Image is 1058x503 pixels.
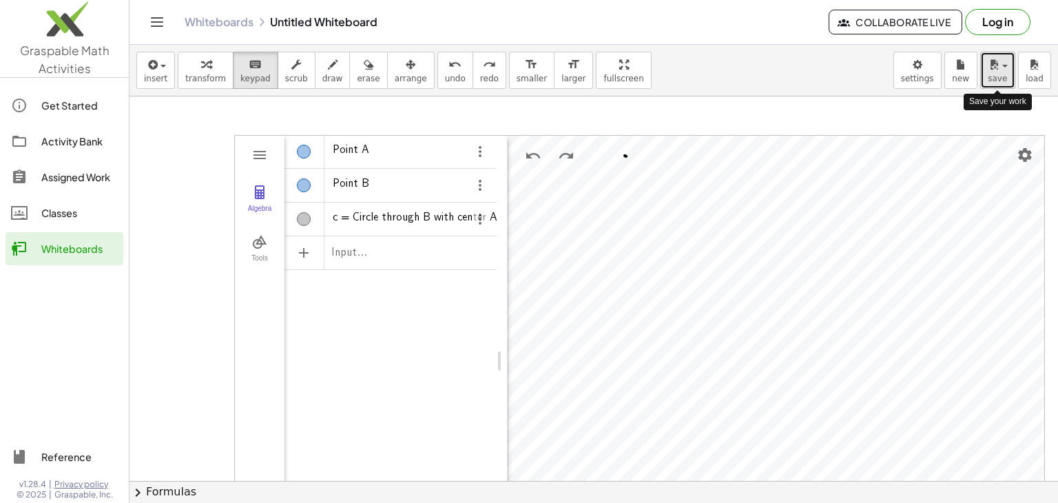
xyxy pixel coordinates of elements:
button: redoredo [473,52,506,89]
span: load [1026,74,1044,83]
a: Whiteboards [6,232,123,265]
a: Activity Bank [6,125,123,158]
button: Options [472,177,488,196]
button: Settings [1013,143,1037,167]
button: keyboardkeypad [233,52,278,89]
button: undoundo [437,52,473,89]
div: c = Circle through B with center A [331,211,497,225]
span: undo [445,74,466,83]
button: scrub [278,52,315,89]
div: Show / Hide Object [297,145,311,158]
i: format_size [525,57,538,73]
a: Privacy policy [54,479,113,490]
button: chevron_rightFormulas [129,481,1058,503]
a: Get Started [6,89,123,122]
a: Classes [6,196,123,229]
span: save [988,74,1007,83]
div: Input… [331,242,368,264]
span: chevron_right [129,484,146,501]
button: Redo [554,143,579,168]
button: format_sizelarger [554,52,593,89]
div: Tools [238,254,282,274]
button: Undo [521,143,546,168]
div: Show / Hide Object [297,212,311,226]
div: Get Started [41,97,118,114]
div: Assigned Work [41,169,118,185]
button: arrange [387,52,435,89]
button: fullscreen [596,52,651,89]
span: draw [322,74,343,83]
button: insert [136,52,175,89]
div: Reference [41,449,118,465]
span: | [49,489,52,500]
span: transform [185,74,226,83]
span: settings [901,74,934,83]
button: Collaborate Live [829,10,962,34]
button: Options [472,143,488,163]
span: insert [144,74,167,83]
div: Algebra [238,205,282,224]
span: Collaborate Live [840,16,951,28]
img: Main Menu [251,147,268,163]
div: Whiteboards [41,240,118,257]
span: © 2025 [17,489,46,500]
a: Whiteboards [185,15,253,29]
i: redo [483,57,496,73]
button: transform [178,52,234,89]
button: erase [349,52,387,89]
span: arrange [395,74,427,83]
i: format_size [567,57,580,73]
button: settings [893,52,942,89]
button: format_sizesmaller [509,52,554,89]
button: Toggle navigation [146,11,168,33]
span: new [952,74,969,83]
button: Log in [965,9,1030,35]
button: Add Item [287,236,320,269]
button: save [980,52,1015,89]
i: keyboard [249,57,262,73]
span: fullscreen [603,74,643,83]
button: load [1018,52,1051,89]
div: Classes [41,205,118,221]
button: new [944,52,977,89]
span: | [49,479,52,490]
button: Options [472,211,488,230]
span: larger [561,74,585,83]
div: Point A [331,143,497,158]
div: Show / Hide Object [297,178,311,192]
div: Point B [331,177,497,192]
button: draw [315,52,351,89]
span: erase [357,74,380,83]
span: keypad [240,74,271,83]
i: undo [448,57,461,73]
span: redo [480,74,499,83]
span: scrub [285,74,308,83]
span: smaller [517,74,547,83]
a: Reference [6,440,123,473]
span: v1.28.4 [19,479,46,490]
span: Graspable, Inc. [54,489,113,500]
a: Assigned Work [6,161,123,194]
span: Graspable Math Activities [20,43,110,76]
div: Activity Bank [41,133,118,150]
div: Save your work [964,94,1032,110]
